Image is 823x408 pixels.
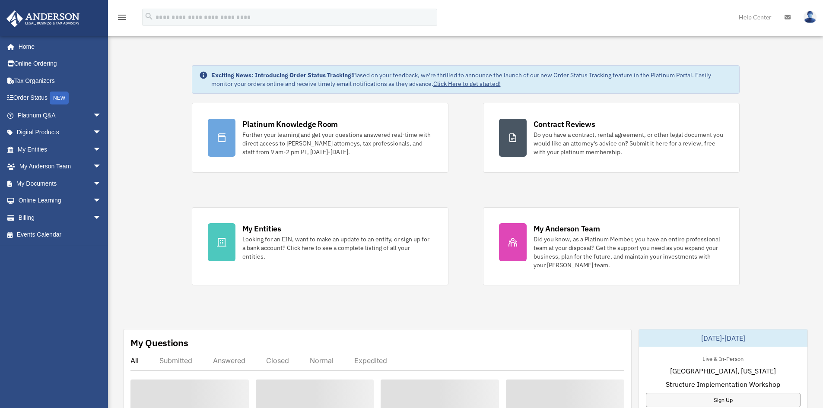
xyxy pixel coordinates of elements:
[93,158,110,176] span: arrow_drop_down
[534,119,595,130] div: Contract Reviews
[6,141,114,158] a: My Entitiesarrow_drop_down
[50,92,69,104] div: NEW
[159,356,192,365] div: Submitted
[93,141,110,158] span: arrow_drop_down
[804,11,817,23] img: User Pic
[130,336,188,349] div: My Questions
[6,175,114,192] a: My Documentsarrow_drop_down
[310,356,334,365] div: Normal
[213,356,245,365] div: Answered
[144,12,154,21] i: search
[242,235,432,261] div: Looking for an EIN, want to make an update to an entity, or sign up for a bank account? Click her...
[6,209,114,226] a: Billingarrow_drop_down
[6,226,114,244] a: Events Calendar
[93,124,110,142] span: arrow_drop_down
[6,72,114,89] a: Tax Organizers
[6,89,114,107] a: Order StatusNEW
[6,158,114,175] a: My Anderson Teamarrow_drop_down
[639,329,807,347] div: [DATE]-[DATE]
[192,207,448,285] a: My Entities Looking for an EIN, want to make an update to an entity, or sign up for a bank accoun...
[242,119,338,130] div: Platinum Knowledge Room
[6,38,110,55] a: Home
[646,393,801,407] a: Sign Up
[354,356,387,365] div: Expedited
[483,103,740,173] a: Contract Reviews Do you have a contract, rental agreement, or other legal document you would like...
[6,124,114,141] a: Digital Productsarrow_drop_down
[534,235,724,269] div: Did you know, as a Platinum Member, you have an entire professional team at your disposal? Get th...
[242,223,281,234] div: My Entities
[242,130,432,156] div: Further your learning and get your questions answered real-time with direct access to [PERSON_NAM...
[211,71,732,88] div: Based on your feedback, we're thrilled to announce the launch of our new Order Status Tracking fe...
[6,192,114,209] a: Online Learningarrow_drop_down
[6,107,114,124] a: Platinum Q&Aarrow_drop_down
[93,175,110,193] span: arrow_drop_down
[117,12,127,22] i: menu
[117,15,127,22] a: menu
[93,192,110,210] span: arrow_drop_down
[534,223,600,234] div: My Anderson Team
[93,209,110,227] span: arrow_drop_down
[211,71,353,79] strong: Exciting News: Introducing Order Status Tracking!
[483,207,740,285] a: My Anderson Team Did you know, as a Platinum Member, you have an entire professional team at your...
[696,354,750,363] div: Live & In-Person
[6,55,114,73] a: Online Ordering
[666,379,780,389] span: Structure Implementation Workshop
[670,366,776,376] span: [GEOGRAPHIC_DATA], [US_STATE]
[93,107,110,124] span: arrow_drop_down
[266,356,289,365] div: Closed
[192,103,448,173] a: Platinum Knowledge Room Further your learning and get your questions answered real-time with dire...
[433,80,501,88] a: Click Here to get started!
[4,10,82,27] img: Anderson Advisors Platinum Portal
[130,356,139,365] div: All
[534,130,724,156] div: Do you have a contract, rental agreement, or other legal document you would like an attorney's ad...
